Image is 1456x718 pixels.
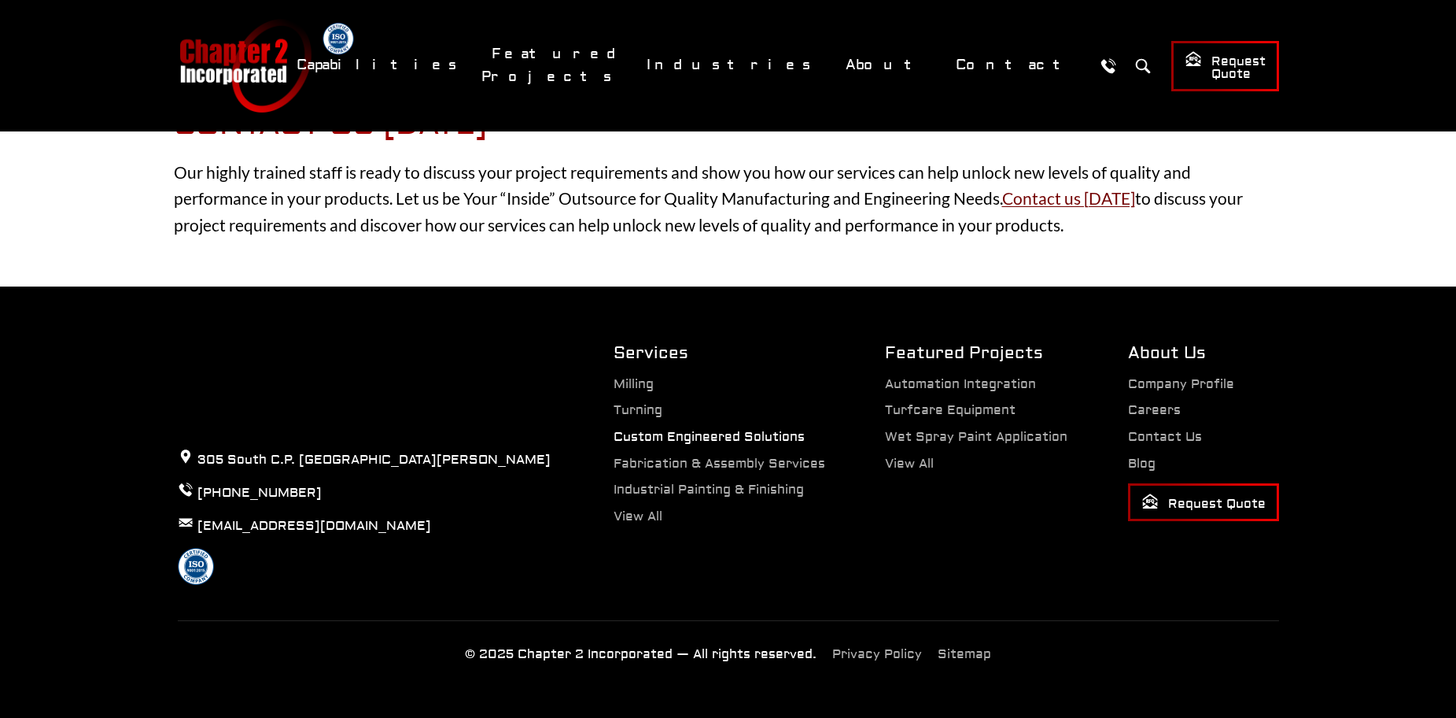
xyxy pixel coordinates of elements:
a: About [835,48,938,82]
span: Request Quote [1185,50,1266,83]
a: Custom Engineered Solutions [614,429,805,445]
a: Company Profile [1128,376,1234,392]
a: Chapter 2 Incorporated [178,19,311,113]
a: Industrial Painting & Finishing [614,482,804,498]
a: Industries [636,48,828,82]
a: Wet Spray Paint Application [885,429,1067,445]
a: [PHONE_NUMBER] [197,485,322,501]
a: Fabrication & Assembly Services [614,456,825,472]
h2: Featured Projects [885,342,1067,365]
a: Featured Projects [481,37,628,94]
h2: Services [614,342,825,365]
a: Turning [614,402,662,418]
a: Request Quote [1128,483,1279,521]
a: Contact us [DATE] [1002,188,1135,208]
a: Privacy Policy [832,646,922,662]
a: Request Quote [1171,41,1279,91]
a: Capabilities [286,48,474,82]
a: Turfcare Equipment [885,402,1016,418]
p: Our highly trained staff is ready to discuss your project requirements and show you how our servi... [174,159,1283,239]
a: Contact [945,48,1086,82]
a: Blog [1128,456,1156,472]
a: View All [614,509,662,524]
a: Sitemap [938,646,991,662]
a: Careers [1128,402,1181,418]
a: Call Us [1094,51,1123,80]
a: Milling [614,376,654,392]
span: Request Quote [1141,493,1266,513]
a: Automation Integration [885,376,1036,392]
h2: About Us [1128,342,1279,365]
a: Chapter 2 Incorporated [178,342,304,430]
a: Contact Us [1128,429,1202,445]
a: View All [885,456,934,472]
a: [EMAIL_ADDRESS][DOMAIN_NAME] [197,518,431,534]
p: 305 South C.P. [GEOGRAPHIC_DATA][PERSON_NAME] [178,449,551,470]
p: © 2025 Chapter 2 Incorporated — All rights reserved. [465,645,816,665]
button: Search [1129,51,1158,80]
